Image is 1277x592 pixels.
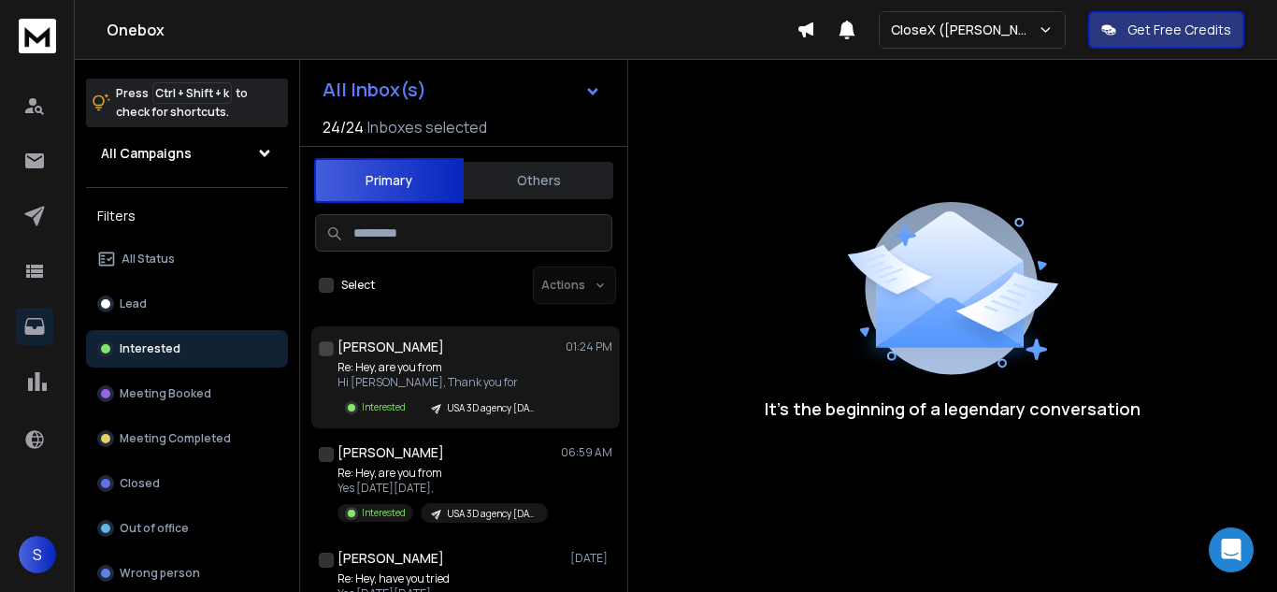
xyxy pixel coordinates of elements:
[337,375,548,390] p: Hi [PERSON_NAME], Thank you for
[1209,527,1254,572] div: Open Intercom Messenger
[86,240,288,278] button: All Status
[362,400,406,414] p: Interested
[447,507,537,521] p: USA 3D agency [DATE]
[337,360,548,375] p: Re: Hey, are you from
[86,135,288,172] button: All Campaigns
[337,549,444,568] h1: [PERSON_NAME]
[120,341,180,356] p: Interested
[120,521,189,536] p: Out of office
[86,375,288,412] button: Meeting Booked
[566,339,612,354] p: 01:24 PM
[308,71,616,108] button: All Inbox(s)
[1088,11,1244,49] button: Get Free Credits
[120,431,231,446] p: Meeting Completed
[362,506,406,520] p: Interested
[765,396,1141,422] p: It’s the beginning of a legendary conversation
[314,158,464,203] button: Primary
[323,80,426,99] h1: All Inbox(s)
[464,160,613,201] button: Others
[337,338,444,356] h1: [PERSON_NAME]
[337,481,548,496] p: Yes [DATE][DATE],
[337,466,548,481] p: Re: Hey, are you from
[120,386,211,401] p: Meeting Booked
[86,330,288,368] button: Interested
[107,19,796,41] h1: Onebox
[1127,21,1231,39] p: Get Free Credits
[561,445,612,460] p: 06:59 AM
[101,144,192,163] h1: All Campaigns
[86,510,288,547] button: Out of office
[120,476,160,491] p: Closed
[86,555,288,592] button: Wrong person
[341,278,375,293] label: Select
[891,21,1038,39] p: CloseX ([PERSON_NAME])
[120,566,200,581] p: Wrong person
[19,536,56,573] button: S
[337,443,444,462] h1: [PERSON_NAME]
[19,19,56,53] img: logo
[152,82,232,104] span: Ctrl + Shift + k
[447,401,537,415] p: USA 3D agency [DATE]
[120,296,147,311] p: Lead
[86,285,288,323] button: Lead
[323,116,364,138] span: 24 / 24
[570,551,612,566] p: [DATE]
[122,252,175,267] p: All Status
[86,203,288,229] h3: Filters
[86,420,288,457] button: Meeting Completed
[116,84,248,122] p: Press to check for shortcuts.
[86,465,288,502] button: Closed
[367,116,487,138] h3: Inboxes selected
[337,571,548,586] p: Re: Hey, have you tried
